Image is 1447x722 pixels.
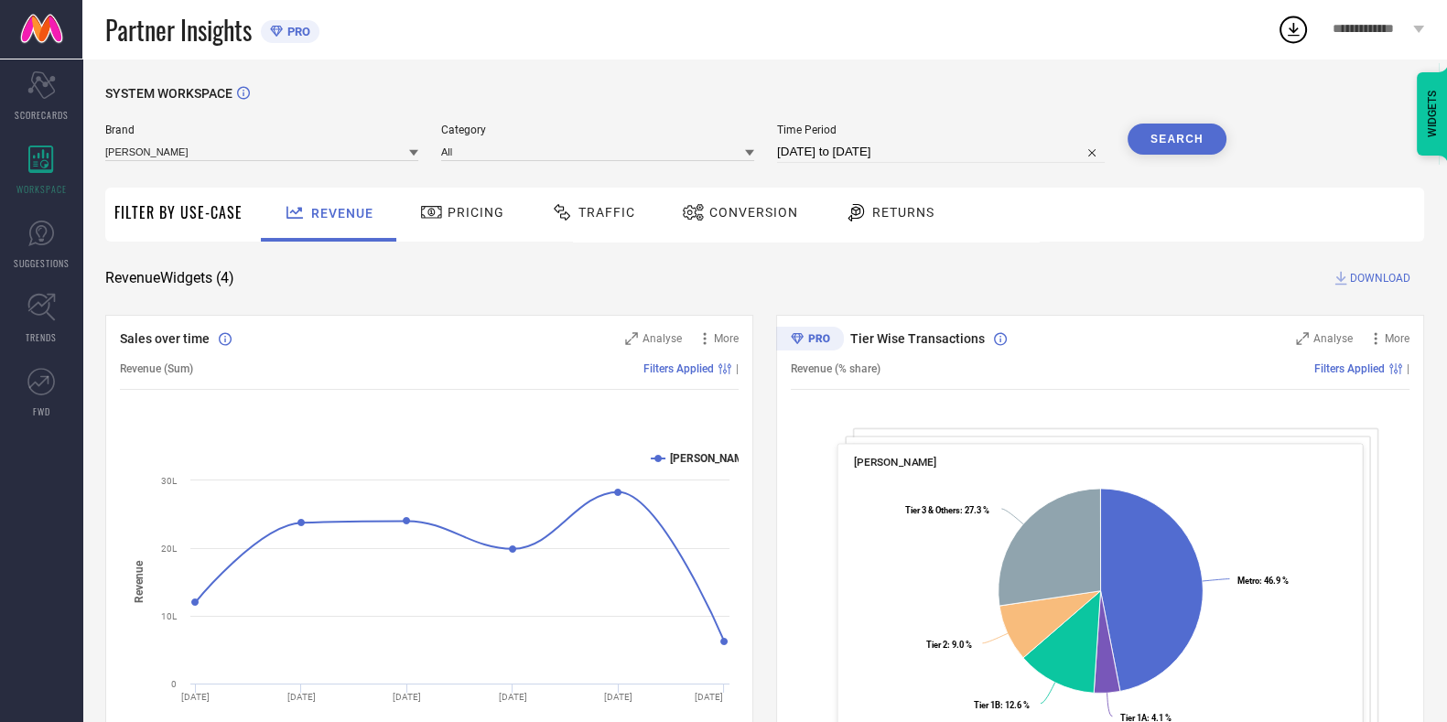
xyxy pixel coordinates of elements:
[777,124,1105,136] span: Time Period
[120,362,193,375] span: Revenue (Sum)
[105,124,418,136] span: Brand
[578,205,635,220] span: Traffic
[777,141,1105,163] input: Select time period
[1350,269,1410,287] span: DOWNLOAD
[311,206,373,221] span: Revenue
[161,476,178,486] text: 30L
[448,205,504,220] span: Pricing
[133,560,146,603] tspan: Revenue
[714,332,739,345] span: More
[287,692,316,702] text: [DATE]
[709,205,798,220] span: Conversion
[1237,576,1259,586] tspan: Metro
[926,640,947,650] tspan: Tier 2
[1296,332,1309,345] svg: Zoom
[625,332,638,345] svg: Zoom
[1407,362,1409,375] span: |
[854,456,937,469] span: [PERSON_NAME]
[1128,124,1226,155] button: Search
[441,124,754,136] span: Category
[974,700,1000,710] tspan: Tier 1B
[850,331,985,346] span: Tier Wise Transactions
[26,330,57,344] span: TRENDS
[105,86,232,101] span: SYSTEM WORKSPACE
[33,404,50,418] span: FWD
[604,692,632,702] text: [DATE]
[1313,332,1353,345] span: Analyse
[791,362,880,375] span: Revenue (% share)
[670,452,753,465] text: [PERSON_NAME]
[283,25,310,38] span: PRO
[695,692,723,702] text: [DATE]
[105,11,252,48] span: Partner Insights
[643,362,714,375] span: Filters Applied
[393,692,421,702] text: [DATE]
[499,692,527,702] text: [DATE]
[1314,362,1385,375] span: Filters Applied
[181,692,210,702] text: [DATE]
[643,332,682,345] span: Analyse
[14,256,70,270] span: SUGGESTIONS
[171,679,177,689] text: 0
[905,505,960,515] tspan: Tier 3 & Others
[161,611,178,621] text: 10L
[161,544,178,554] text: 20L
[905,505,989,515] text: : 27.3 %
[120,331,210,346] span: Sales over time
[1237,576,1289,586] text: : 46.9 %
[776,327,844,354] div: Premium
[872,205,934,220] span: Returns
[926,640,972,650] text: : 9.0 %
[114,201,243,223] span: Filter By Use-Case
[15,108,69,122] span: SCORECARDS
[1385,332,1409,345] span: More
[1277,13,1310,46] div: Open download list
[105,269,234,287] span: Revenue Widgets ( 4 )
[16,182,67,196] span: WORKSPACE
[736,362,739,375] span: |
[974,700,1030,710] text: : 12.6 %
